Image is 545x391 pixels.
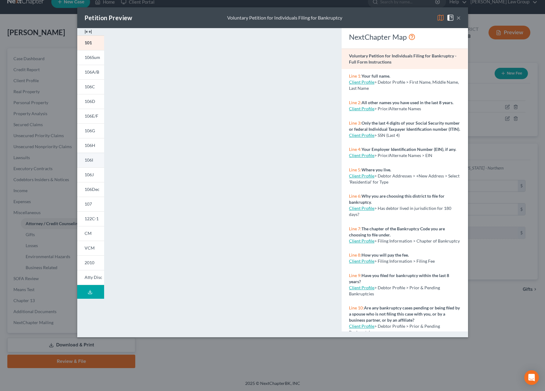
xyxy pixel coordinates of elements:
img: help-close-5ba153eb36485ed6c1ea00a893f15db1cb9b99d6cae46e1a8edb6c62d00a1a76.svg [447,14,454,21]
div: Voluntary Petition for Individuals Filing for Bankruptcy [227,14,342,21]
a: Client Profile [349,106,374,111]
a: 106A/B [77,65,104,79]
strong: Voluntary Petition for Individuals Filing for Bankruptcy - Full Form Instructions [349,53,456,64]
a: 106I [77,153,104,167]
strong: Why you are choosing this district to file for bankruptcy. [349,193,445,205]
span: Line 1: [349,73,362,79]
a: Client Profile [349,79,374,85]
span: 101 [85,40,92,45]
span: 106C [85,84,95,89]
span: > Debtor Profile > Prior & Pending Bankruptcies [349,323,440,335]
a: Client Profile [349,153,374,158]
strong: Are any bankruptcy cases pending or being filed by a spouse who is not filing this case with you,... [349,305,460,323]
strong: How you will pay the fee. [362,252,409,258]
strong: Have you filed for bankruptcy within the last 8 years? [349,273,449,284]
span: Line 4: [349,147,362,152]
span: 106D [85,99,95,104]
a: Client Profile [349,323,374,329]
div: Open Intercom Messenger [524,370,539,385]
a: Client Profile [349,238,374,243]
span: Line 9: [349,273,362,278]
span: Line 6: [349,193,362,199]
span: 106Dec [85,187,100,192]
span: VCM [85,245,95,250]
img: map-eea8200ae884c6f1103ae1953ef3d486a96c86aabb227e865a55264e3737af1f.svg [437,14,444,21]
a: 107 [77,197,104,211]
span: Line 5: [349,167,362,172]
span: 106G [85,128,95,133]
span: 106J [85,172,94,177]
strong: The chapter of the Bankruptcy Code you are choosing to file under. [349,226,445,237]
span: > Debtor Addresses > +New Address > Select 'Residential' for Type [349,173,460,185]
span: > Filing Information > Filing Fee [374,258,435,264]
span: CM [85,231,92,236]
span: Line 2: [349,100,362,105]
span: Atty Disc [85,275,102,280]
strong: Where you live. [362,167,391,172]
div: NextChapter Map [349,32,460,42]
span: > SSN (Last 4) [374,133,400,138]
a: Atty Disc [77,270,104,285]
span: > Has debtor lived in jurisdiction for 180 days? [349,206,451,217]
a: 101 [77,35,104,50]
div: Petition Preview [85,13,133,22]
span: 106H [85,143,95,148]
span: 106Sum [85,55,100,60]
a: 106G [77,123,104,138]
a: 122C-1 [77,211,104,226]
a: 106C [77,79,104,94]
span: > Prior/Alternate Names [374,106,421,111]
a: Client Profile [349,206,374,211]
span: > Debtor Profile > Prior & Pending Bankruptcies [349,285,440,296]
strong: Only the last 4 digits of your Social Security number or federal Individual Taxpayer Identificati... [349,120,460,132]
span: 107 [85,201,92,206]
a: 2010 [77,255,104,270]
span: Line 10: [349,305,364,310]
a: Client Profile [349,133,374,138]
span: > Debtor Profile > First Name, Middle Name, Last Name [349,79,459,91]
span: > Prior/Alternate Names > EIN [374,153,432,158]
span: 106E/F [85,113,98,119]
button: × [456,14,461,21]
a: Client Profile [349,258,374,264]
span: > Filing Information > Chapter of Bankruptcy [374,238,460,243]
strong: Your full name. [362,73,390,79]
strong: All other names you have used in the last 8 years. [362,100,453,105]
a: 106J [77,167,104,182]
span: Line 7: [349,226,362,231]
a: 106D [77,94,104,109]
strong: Your Employer Identification Number (EIN), if any. [362,147,456,152]
a: 106H [77,138,104,153]
a: 106Dec [77,182,104,197]
iframe: <object ng-attr-data='[URL][DOMAIN_NAME]' type='application/pdf' width='100%' height='975px'></ob... [115,33,331,331]
span: Line 3: [349,120,362,126]
a: VCM [77,241,104,255]
span: 122C-1 [85,216,99,221]
a: Client Profile [349,285,374,290]
a: 106E/F [77,109,104,123]
span: 106I [85,157,93,163]
a: 106Sum [77,50,104,65]
a: Client Profile [349,173,374,178]
img: expand-e0f6d898513216a626fdd78e52531dac95497ffd26381d4c15ee2fc46db09dca.svg [85,28,92,35]
span: Line 8: [349,252,362,258]
span: 2010 [85,260,94,265]
a: CM [77,226,104,241]
span: 106A/B [85,69,99,75]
